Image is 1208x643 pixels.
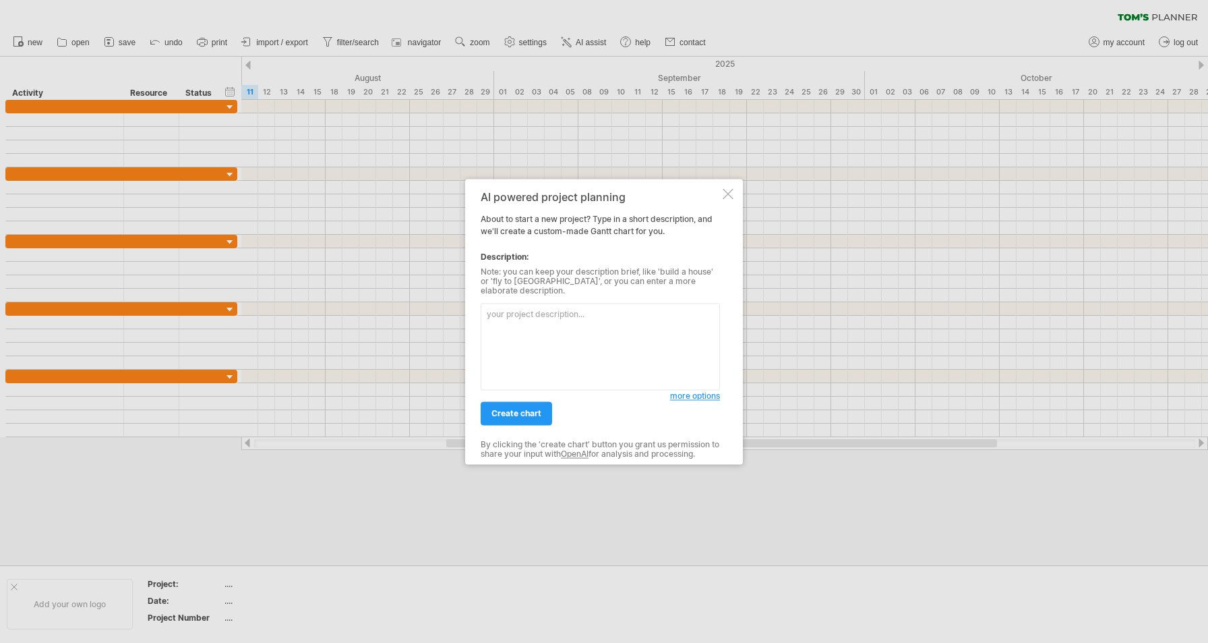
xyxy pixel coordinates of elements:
[561,449,588,459] a: OpenAI
[481,267,720,296] div: Note: you can keep your description brief, like 'build a house' or 'fly to [GEOGRAPHIC_DATA]', or...
[481,440,720,459] div: By clicking the 'create chart' button you grant us permission to share your input with for analys...
[481,191,720,203] div: AI powered project planning
[491,408,541,418] span: create chart
[481,401,552,425] a: create chart
[670,390,720,402] a: more options
[481,191,720,452] div: About to start a new project? Type in a short description, and we'll create a custom-made Gantt c...
[670,391,720,401] span: more options
[481,251,720,263] div: Description:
